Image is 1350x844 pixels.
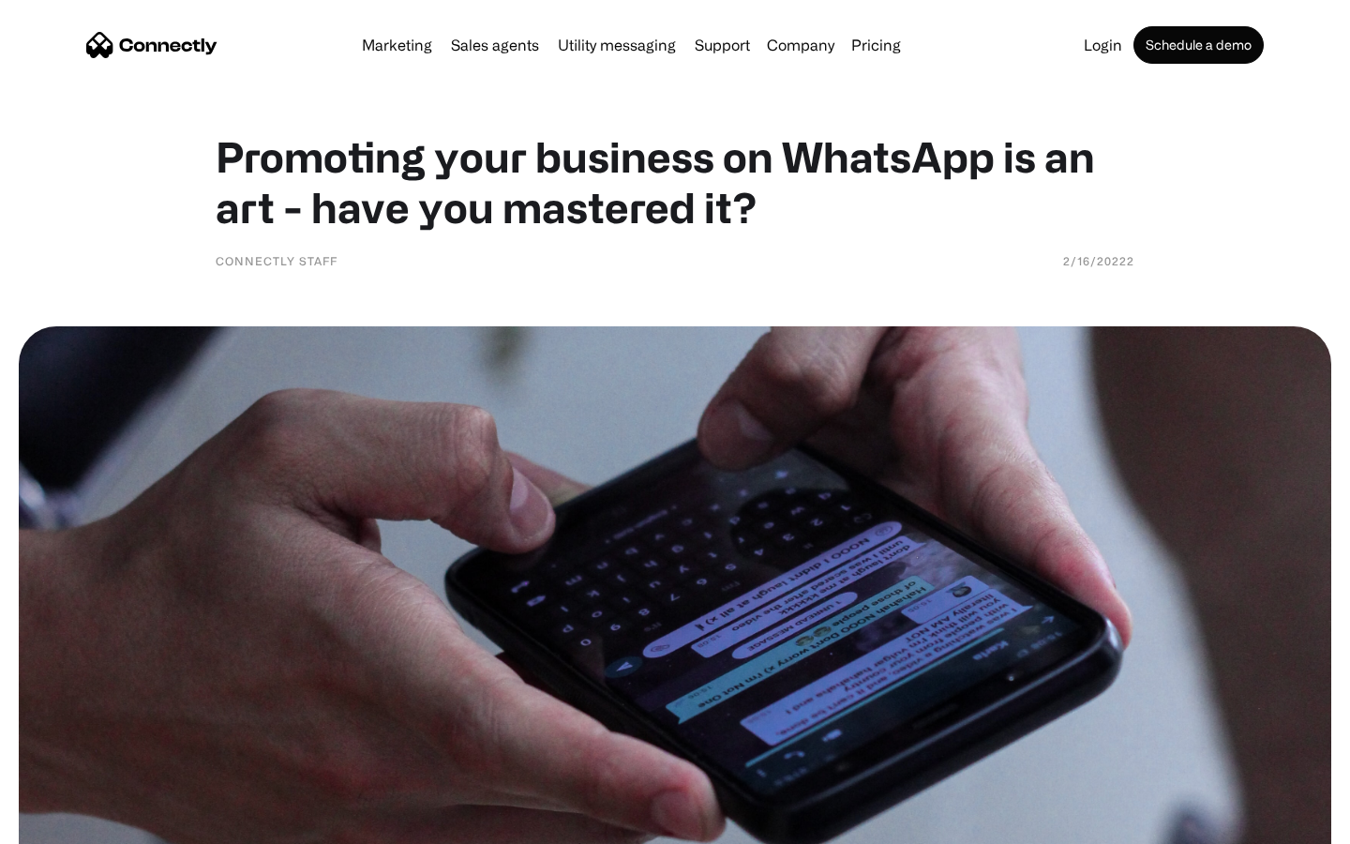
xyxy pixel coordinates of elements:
a: Pricing [844,38,908,53]
div: Connectly Staff [216,251,337,270]
a: Login [1076,38,1130,53]
a: Utility messaging [550,38,683,53]
aside: Language selected: English [19,811,112,837]
a: Marketing [354,38,440,53]
ul: Language list [37,811,112,837]
div: Company [767,32,834,58]
a: Schedule a demo [1133,26,1264,64]
h1: Promoting your business on WhatsApp is an art - have you mastered it? [216,131,1134,233]
a: Sales agents [443,38,547,53]
a: Support [687,38,757,53]
div: 2/16/20222 [1063,251,1134,270]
